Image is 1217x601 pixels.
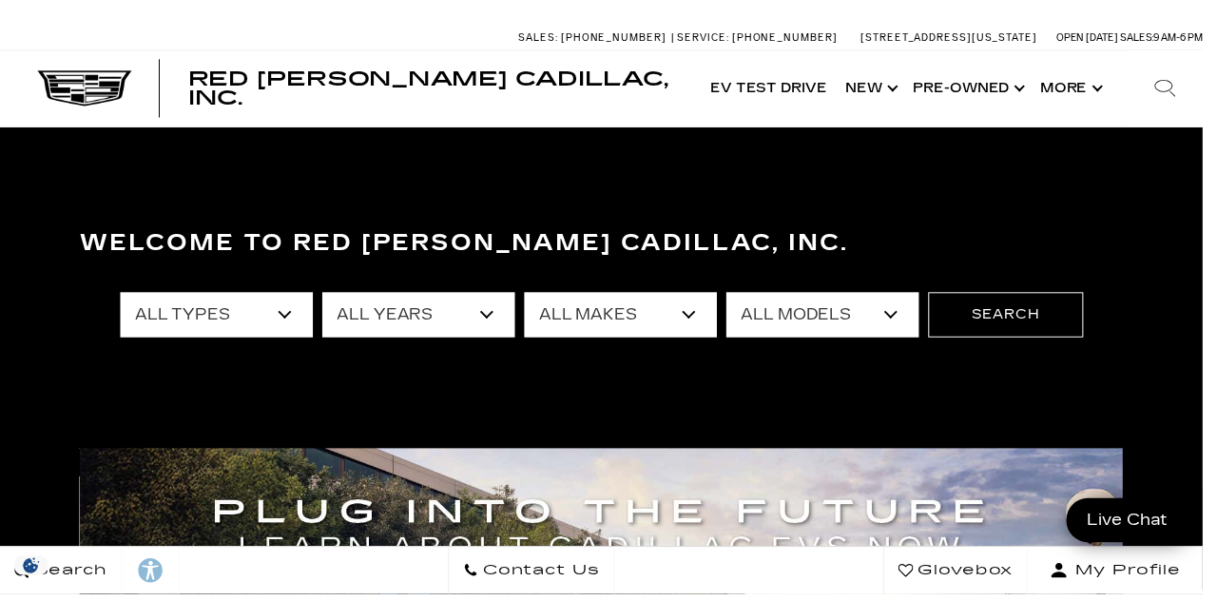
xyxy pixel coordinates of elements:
span: [PHONE_NUMBER] [568,32,674,45]
a: New [846,51,915,127]
a: Red [PERSON_NAME] Cadillac, Inc. [190,70,690,108]
span: Search [29,564,108,591]
select: Filter by year [326,296,521,341]
a: Sales: [PHONE_NUMBER] [525,33,679,44]
span: [PHONE_NUMBER] [741,32,847,45]
span: Red [PERSON_NAME] Cadillac, Inc. [190,68,676,110]
img: Cadillac Dark Logo with Cadillac White Text [38,71,133,107]
a: Live Chat [1079,504,1203,549]
span: My Profile [1081,564,1195,591]
a: Contact Us [454,553,622,601]
span: Sales: [1133,32,1168,45]
a: [STREET_ADDRESS][US_STATE] [871,32,1050,45]
span: Live Chat [1091,515,1191,537]
span: Contact Us [484,564,607,591]
span: Service: [686,32,738,45]
h3: Welcome to Red [PERSON_NAME] Cadillac, Inc. [81,227,1136,265]
select: Filter by model [735,296,930,341]
a: EV Test Drive [709,51,846,127]
a: Service: [PHONE_NUMBER] [679,33,852,44]
section: Click to Open Cookie Consent Modal [10,562,53,582]
span: Sales: [525,32,565,45]
button: More [1043,51,1122,127]
span: Open [DATE] [1069,32,1131,45]
button: Search [939,296,1096,341]
a: Pre-Owned [915,51,1043,127]
span: 9 AM-6 PM [1168,32,1217,45]
select: Filter by make [531,296,725,341]
select: Filter by type [122,296,317,341]
button: Open user profile menu [1040,553,1217,601]
img: Opt-Out Icon [10,562,53,582]
a: Glovebox [894,553,1040,601]
span: Glovebox [924,564,1025,591]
